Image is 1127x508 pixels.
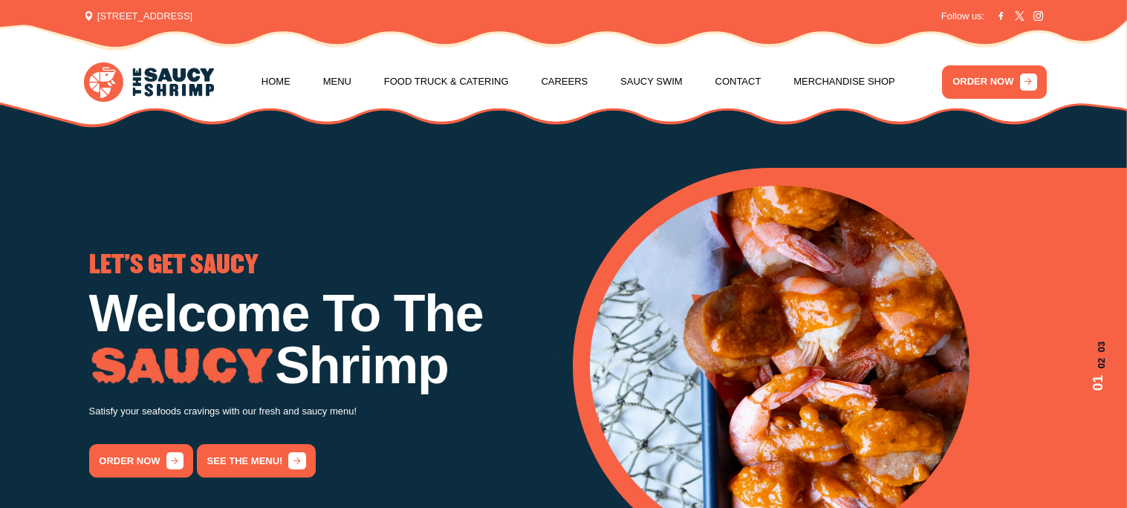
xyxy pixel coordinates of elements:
[1088,374,1109,390] span: 01
[942,65,1047,99] a: ORDER NOW
[89,444,194,478] a: order now
[715,53,761,110] a: Contact
[262,53,290,110] a: Home
[89,287,555,391] h1: Welcome To The Shrimp
[541,53,588,110] a: Careers
[793,53,895,110] a: Merchandise Shop
[89,254,259,278] span: LET'S GET SAUCY
[1088,341,1109,351] span: 03
[84,9,192,24] span: [STREET_ADDRESS]
[89,403,555,420] p: Satisfy your seafoods cravings with our fresh and saucy menu!
[323,53,351,110] a: Menu
[89,348,276,386] img: Image
[89,254,555,478] div: 1 / 3
[1088,358,1109,368] span: 02
[384,53,509,110] a: Food Truck & Catering
[941,9,985,24] span: Follow us:
[620,53,683,110] a: Saucy Swim
[84,62,214,102] img: logo
[197,444,316,478] a: See the menu!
